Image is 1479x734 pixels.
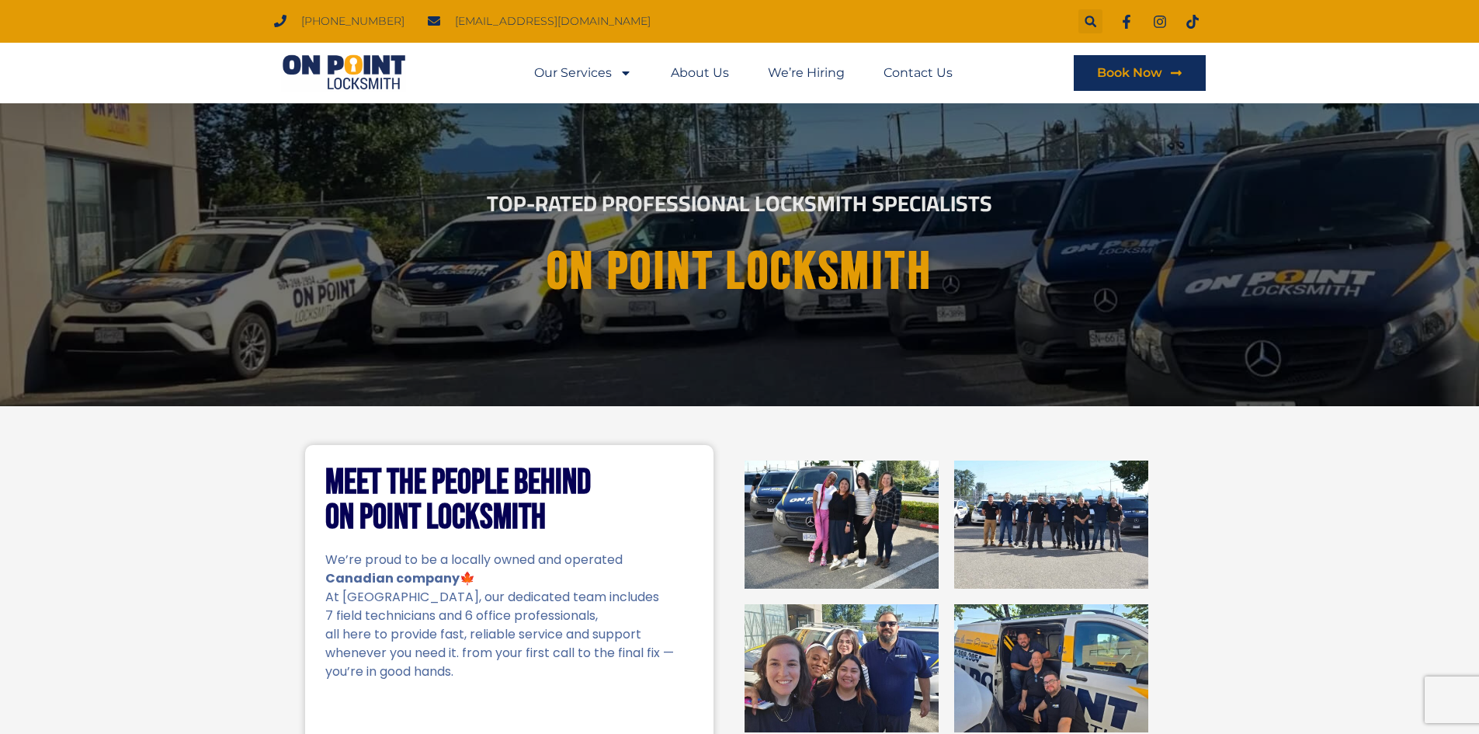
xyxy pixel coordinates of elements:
[325,551,693,569] p: We’re proud to be a locally owned and operated
[745,461,939,589] img: On Point Locksmith Port Coquitlam, BC 1
[1078,9,1102,33] div: Search
[325,569,693,607] p: 🍁 At [GEOGRAPHIC_DATA], our dedicated team includes
[768,55,845,91] a: We’re Hiring
[745,604,939,732] img: On Point Locksmith Port Coquitlam, BC 3
[325,569,460,587] strong: Canadian company
[321,243,1158,301] h1: On point Locksmith
[325,663,693,681] p: you’re in good hands.
[671,55,729,91] a: About Us
[954,604,1148,732] img: On Point Locksmith Port Coquitlam, BC 4
[534,55,632,91] a: Our Services
[954,461,1148,589] img: On Point Locksmith Port Coquitlam, BC 2
[1074,55,1206,91] a: Book Now
[325,644,693,663] p: whenever you need it. from your first call to the final fix —
[325,625,693,644] p: all here to provide fast, reliable service and support
[1097,67,1162,79] span: Book Now
[325,465,693,535] h2: Meet the People Behind On Point Locksmith
[534,55,953,91] nav: Menu
[308,193,1172,214] h2: Top-Rated Professional Locksmith Specialists
[884,55,953,91] a: Contact Us
[297,11,404,32] span: [PHONE_NUMBER]
[451,11,651,32] span: [EMAIL_ADDRESS][DOMAIN_NAME]
[325,607,693,625] p: 7 field technicians and 6 office professionals,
